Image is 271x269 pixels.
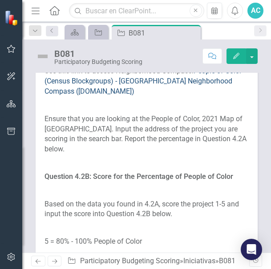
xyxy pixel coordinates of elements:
img: Not Defined [36,49,50,63]
p: 5 = 80% - 100% People of Color [44,235,249,249]
strong: Question 4.2B: Score for the Percentage of People of Color [44,172,233,181]
div: B081 [129,28,198,39]
div: B081 [54,49,142,59]
div: » » [67,256,249,266]
div: Open Intercom Messenger [241,239,262,260]
div: Participatory Budgeting Scoring [54,59,142,65]
p: Use this link to access Neighborhood Compass: [44,64,249,99]
div: B081 [219,257,235,265]
button: AC [247,3,263,19]
input: Buscar en ClearPoint... [69,3,204,19]
p: Ensure that you are looking at the People of Color, 2021 Map of [GEOGRAPHIC_DATA]. Input the addr... [44,112,249,156]
p: Based on the data you found in 4.2A, score the project 1-5 and input the score into Question 4.2B... [44,198,249,222]
a: People of Color (Census Blockgroups) - [GEOGRAPHIC_DATA] Neighborhood Compass ([DOMAIN_NAME]) [44,67,242,95]
a: Iniciativas [183,257,215,265]
a: Participatory Budgeting Scoring [80,257,180,265]
img: ClearPoint Strategy [4,10,20,25]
